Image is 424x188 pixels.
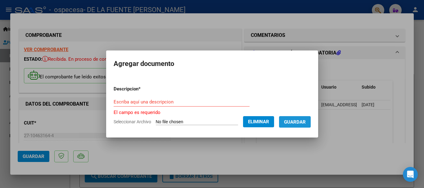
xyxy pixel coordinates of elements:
div: Open Intercom Messenger [403,167,418,182]
button: Guardar [279,116,311,128]
h2: Agregar documento [114,58,311,70]
p: El campo es requerido [114,109,311,116]
button: Eliminar [243,116,274,127]
span: Seleccionar Archivo [114,119,151,124]
p: Descripcion [114,85,173,93]
span: Eliminar [248,119,269,125]
span: Guardar [284,119,306,125]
